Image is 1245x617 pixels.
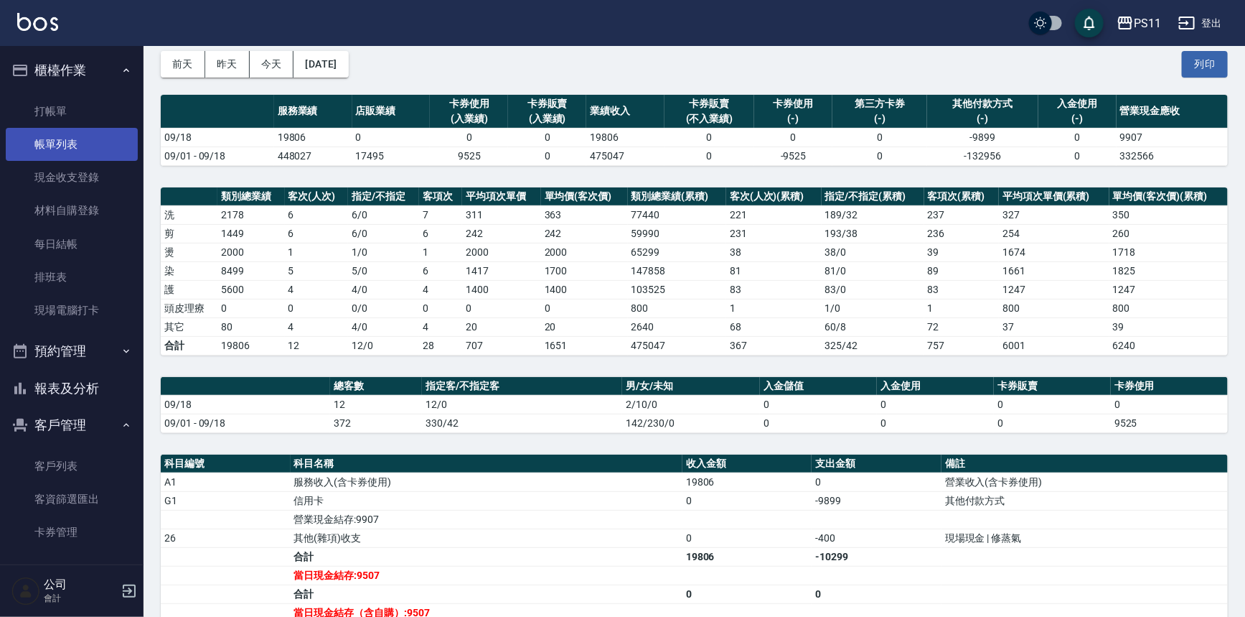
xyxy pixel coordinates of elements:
[726,261,822,280] td: 81
[1109,205,1228,224] td: 350
[1109,336,1228,355] td: 6240
[44,577,117,592] h5: 公司
[664,128,754,147] td: 0
[754,128,832,147] td: 0
[924,243,1000,261] td: 39
[931,111,1035,126] div: (-)
[285,317,348,336] td: 4
[285,205,348,224] td: 6
[760,414,877,432] td: 0
[1173,10,1228,37] button: 登出
[541,336,628,355] td: 1651
[924,280,1000,299] td: 83
[622,395,760,414] td: 2/10/0
[161,224,217,243] td: 剪
[462,243,540,261] td: 2000
[726,187,822,206] th: 客次(人次)(累積)
[205,51,250,78] button: 昨天
[462,280,540,299] td: 1400
[822,317,924,336] td: 60 / 8
[352,95,431,129] th: 店販業績
[285,187,348,206] th: 客次(人次)
[541,205,628,224] td: 363
[760,377,877,396] th: 入金儲值
[419,224,463,243] td: 6
[291,529,682,547] td: 其他(雜項)收支
[285,261,348,280] td: 5
[628,261,726,280] td: 147858
[541,224,628,243] td: 242
[999,261,1109,280] td: 1661
[822,280,924,299] td: 83 / 0
[822,224,924,243] td: 193 / 38
[999,243,1109,261] td: 1674
[836,111,924,126] div: (-)
[419,299,463,317] td: 0
[6,52,138,89] button: 櫃檯作業
[217,280,284,299] td: 5600
[291,510,682,529] td: 營業現金結存:9907
[941,455,1228,473] th: 備註
[217,317,284,336] td: 80
[628,280,726,299] td: 103525
[422,414,622,432] td: 330/42
[726,205,822,224] td: 221
[430,147,508,165] td: 9525
[161,243,217,261] td: 燙
[877,395,994,414] td: 0
[822,187,924,206] th: 指定/不指定(累積)
[161,317,217,336] td: 其它
[832,147,927,165] td: 0
[17,13,58,31] img: Logo
[161,280,217,299] td: 護
[941,491,1228,510] td: 其他付款方式
[924,205,1000,224] td: 237
[924,299,1000,317] td: 1
[508,147,586,165] td: 0
[999,205,1109,224] td: 327
[422,395,622,414] td: 12/0
[6,370,138,407] button: 報表及分析
[1109,224,1228,243] td: 260
[512,111,583,126] div: (入業績)
[161,187,1228,356] table: a dense table
[6,95,138,128] a: 打帳單
[1182,51,1228,78] button: 列印
[822,261,924,280] td: 81 / 0
[1109,261,1228,280] td: 1825
[217,187,284,206] th: 類別總業績
[541,317,628,336] td: 20
[161,299,217,317] td: 頭皮理療
[1134,14,1161,32] div: PS11
[285,336,348,355] td: 12
[1111,377,1228,396] th: 卡券使用
[812,585,941,603] td: 0
[419,187,463,206] th: 客項次
[1117,147,1228,165] td: 332566
[6,161,138,194] a: 現金收支登錄
[758,96,829,111] div: 卡券使用
[682,585,812,603] td: 0
[6,450,138,483] a: 客戶列表
[760,395,877,414] td: 0
[285,299,348,317] td: 0
[161,147,274,165] td: 09/01 - 09/18
[941,473,1228,491] td: 營業收入(含卡券使用)
[161,473,291,491] td: A1
[6,555,138,593] button: 行銷工具
[161,395,330,414] td: 09/18
[508,128,586,147] td: 0
[999,224,1109,243] td: 254
[348,280,419,299] td: 4 / 0
[422,377,622,396] th: 指定客/不指定客
[44,592,117,605] p: 會計
[586,128,664,147] td: 19806
[726,336,822,355] td: 367
[999,280,1109,299] td: 1247
[877,414,994,432] td: 0
[1109,317,1228,336] td: 39
[419,317,463,336] td: 4
[291,585,682,603] td: 合計
[726,224,822,243] td: 231
[931,96,1035,111] div: 其他付款方式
